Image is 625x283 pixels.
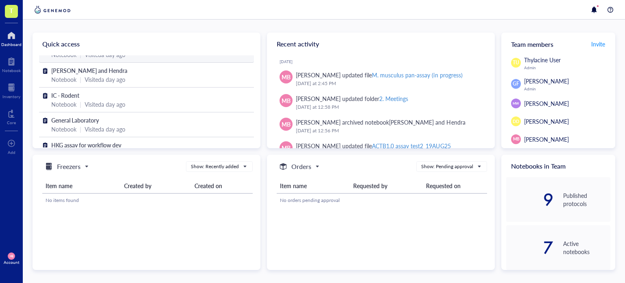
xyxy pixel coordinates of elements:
[591,37,605,50] button: Invite
[296,70,463,79] div: [PERSON_NAME] updated file
[1,42,22,47] div: Dashboard
[513,80,519,88] span: GF
[51,66,127,75] span: [PERSON_NAME] and Hendra
[46,197,249,204] div: No items found
[51,100,76,109] div: Notebook
[501,33,615,55] div: Team members
[51,116,99,124] span: General Laboratory
[280,197,484,204] div: No orders pending approval
[191,178,253,193] th: Created on
[8,150,15,155] div: Add
[282,72,291,81] span: MB
[563,191,610,208] div: Published protocols
[291,162,311,171] h5: Orders
[372,71,462,79] div: M. musculus pan-assay (in progress)
[80,75,81,84] div: |
[296,103,482,111] div: [DATE] at 12:58 PM
[513,59,519,66] span: TU
[2,68,21,73] div: Notebook
[9,5,13,15] span: T
[85,125,125,134] div: Visited a day ago
[42,178,121,193] th: Item name
[524,99,569,107] span: [PERSON_NAME]
[282,120,291,129] span: MB
[277,178,350,193] th: Item name
[524,135,569,143] span: [PERSON_NAME]
[280,59,488,64] div: [DATE]
[191,163,239,170] div: Show: Recently added
[1,29,22,47] a: Dashboard
[421,163,473,170] div: Show: Pending approval
[423,178,487,193] th: Requested on
[33,33,260,55] div: Quick access
[51,125,76,134] div: Notebook
[591,40,605,48] span: Invite
[267,33,495,55] div: Recent activity
[2,94,20,99] div: Inventory
[524,86,610,91] div: Admin
[51,91,79,99] span: IC - Rodent
[33,5,72,15] img: genemod-logo
[524,56,561,64] span: Thylacine User
[296,118,465,127] div: [PERSON_NAME] archived notebook
[296,79,482,88] div: [DATE] at 2:45 PM
[4,260,20,265] div: Account
[57,162,81,171] h5: Freezers
[506,193,553,206] div: 9
[282,96,291,105] span: MB
[389,118,465,126] div: [PERSON_NAME] and Hendra
[51,75,76,84] div: Notebook
[80,100,81,109] div: |
[80,125,81,134] div: |
[51,141,121,149] span: HKG assay for workflow dev
[513,136,519,142] span: MB
[524,117,569,125] span: [PERSON_NAME]
[513,101,519,106] span: MW
[296,127,482,135] div: [DATE] at 12:56 PM
[2,55,21,73] a: Notebook
[2,81,20,99] a: Inventory
[7,107,16,125] a: Core
[513,118,519,125] span: DD
[9,254,13,258] span: MB
[563,239,610,256] div: Active notebooks
[85,75,125,84] div: Visited a day ago
[524,77,569,85] span: [PERSON_NAME]
[273,91,488,114] a: MB[PERSON_NAME] updated folder2. Meetings[DATE] at 12:58 PM
[524,65,610,70] div: Admin
[7,120,16,125] div: Core
[379,94,408,103] div: 2. Meetings
[296,94,408,103] div: [PERSON_NAME] updated folder
[273,67,488,91] a: MB[PERSON_NAME] updated fileM. musculus pan-assay (in progress)[DATE] at 2:45 PM
[350,178,423,193] th: Requested by
[85,100,125,109] div: Visited a day ago
[501,155,615,178] div: Notebooks in Team
[121,178,191,193] th: Created by
[506,241,553,254] div: 7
